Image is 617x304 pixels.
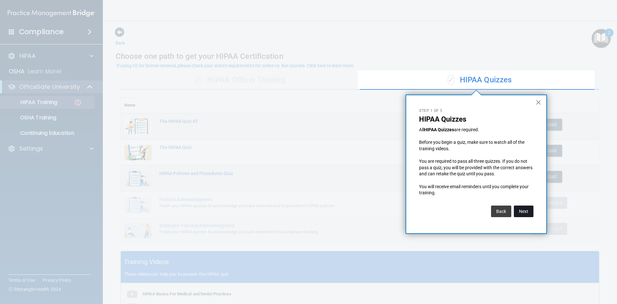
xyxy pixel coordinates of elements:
[419,127,424,132] span: All
[419,115,533,124] p: HIPAA Quizzes
[535,97,541,107] button: Close
[514,206,533,217] button: Next
[419,108,533,114] p: Step 1 of 5
[360,70,599,90] div: HIPAA Quizzes
[585,260,609,284] iframe: Drift Widget Chat Controller
[419,158,533,177] p: You are required to pass all three quizzes. If you do not pass a quiz, you will be provided with ...
[454,127,479,132] span: are required.
[419,139,533,152] p: Before you begin a quiz, make sure to watch all of the training videos.
[419,184,533,196] p: You will receive email reminders until you complete your training.
[448,75,455,85] span: ✓
[491,206,511,217] button: Back
[424,127,454,132] strong: HIPAA Quizzes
